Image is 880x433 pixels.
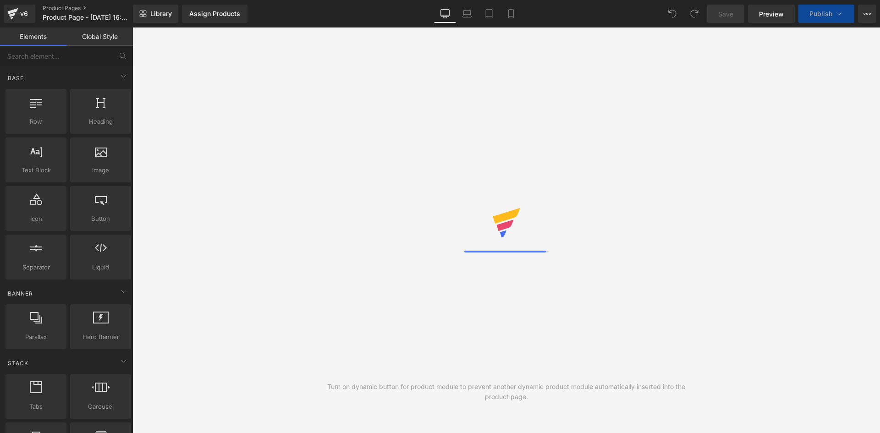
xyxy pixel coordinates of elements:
div: Assign Products [189,10,240,17]
div: v6 [18,8,30,20]
span: Text Block [8,165,64,175]
span: Icon [8,214,64,224]
a: Desktop [434,5,456,23]
span: Product Page - [DATE] 16:58:53 [43,14,131,21]
span: Heading [73,117,128,126]
a: Laptop [456,5,478,23]
button: Redo [685,5,704,23]
a: New Library [133,5,178,23]
a: Mobile [500,5,522,23]
span: Image [73,165,128,175]
span: Library [150,10,172,18]
span: Preview [759,9,784,19]
span: Parallax [8,332,64,342]
span: Publish [809,10,832,17]
span: Banner [7,289,34,298]
a: Global Style [66,27,133,46]
div: Turn on dynamic button for product module to prevent another dynamic product module automatically... [319,382,693,402]
span: Tabs [8,402,64,411]
span: Hero Banner [73,332,128,342]
span: Save [718,9,733,19]
button: More [858,5,876,23]
span: Stack [7,359,29,367]
span: Carousel [73,402,128,411]
a: Tablet [478,5,500,23]
a: Preview [748,5,795,23]
a: v6 [4,5,35,23]
button: Undo [663,5,682,23]
span: Row [8,117,64,126]
span: Base [7,74,25,82]
span: Button [73,214,128,224]
a: Product Pages [43,5,148,12]
span: Liquid [73,263,128,272]
button: Publish [798,5,854,23]
span: Separator [8,263,64,272]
